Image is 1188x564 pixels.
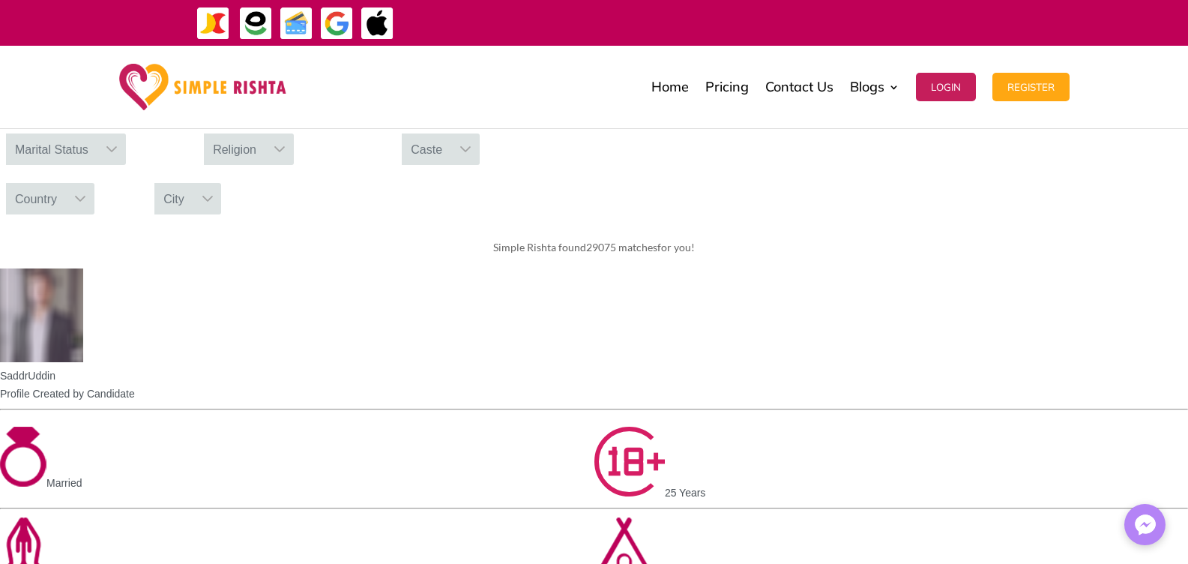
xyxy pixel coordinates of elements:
span: 29075 matches [586,241,657,253]
img: JazzCash-icon [196,7,230,40]
span: Simple Rishta found for you! [493,241,695,253]
img: GooglePay-icon [320,7,354,40]
img: ApplePay-icon [361,7,394,40]
span: Married [46,477,82,489]
button: Login [916,73,976,101]
div: Religion [204,133,265,165]
div: City [154,183,193,214]
button: Register [992,73,1070,101]
a: Login [916,49,976,124]
a: Pricing [705,49,749,124]
a: Home [651,49,689,124]
div: Marital Status [6,133,97,165]
img: Credit Cards [280,7,313,40]
a: Contact Us [765,49,833,124]
img: Messenger [1130,510,1160,540]
div: Caste [402,133,451,165]
div: Country [6,183,66,214]
a: Blogs [850,49,899,124]
span: 25 Years [665,487,706,499]
a: Register [992,49,1070,124]
img: EasyPaisa-icon [239,7,273,40]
